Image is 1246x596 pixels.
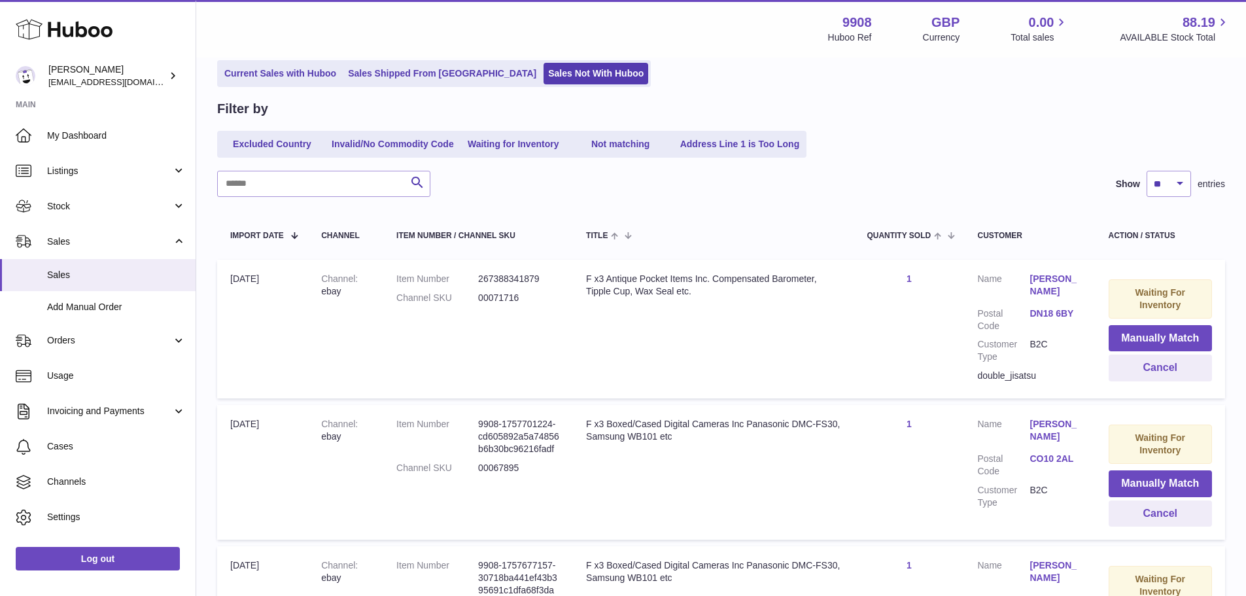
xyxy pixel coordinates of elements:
div: [PERSON_NAME] [48,63,166,88]
span: Total sales [1011,31,1069,44]
div: Item Number / Channel SKU [396,232,560,240]
div: Customer [978,232,1082,240]
a: 88.19 AVAILABLE Stock Total [1120,14,1230,44]
dt: Channel SKU [396,462,478,474]
a: Invalid/No Commodity Code [327,133,459,155]
div: ebay [321,418,370,443]
span: Orders [47,334,172,347]
a: Waiting for Inventory [461,133,566,155]
dt: Postal Code [978,307,1030,332]
span: 88.19 [1183,14,1215,31]
dt: Customer Type [978,338,1030,363]
strong: Channel [321,419,358,429]
span: Sales [47,236,172,248]
span: 0.00 [1029,14,1054,31]
div: ebay [321,273,370,298]
a: Excluded Country [220,133,324,155]
dt: Customer Type [978,484,1030,509]
a: [PERSON_NAME] [1030,418,1082,443]
dt: Name [978,559,1030,587]
div: Action / Status [1109,232,1213,240]
dd: 267388341879 [478,273,560,285]
strong: Channel [321,560,358,570]
a: 1 [907,419,912,429]
td: [DATE] [217,260,308,398]
span: Sales [47,269,186,281]
span: Channels [47,476,186,488]
dd: B2C [1030,338,1082,363]
span: Invoicing and Payments [47,405,172,417]
strong: Channel [321,273,358,284]
div: Currency [923,31,960,44]
strong: Waiting For Inventory [1135,287,1185,310]
img: internalAdmin-9908@internal.huboo.com [16,66,35,86]
label: Show [1116,178,1140,190]
div: Huboo Ref [828,31,872,44]
a: [PERSON_NAME] [1030,559,1082,584]
dt: Item Number [396,273,478,285]
a: 0.00 Total sales [1011,14,1069,44]
span: Settings [47,511,186,523]
div: double_jisatsu [978,370,1082,382]
button: Cancel [1109,500,1213,527]
div: Channel [321,232,370,240]
dd: 00071716 [478,292,560,304]
td: [DATE] [217,405,308,540]
span: AVAILABLE Stock Total [1120,31,1230,44]
span: Listings [47,165,172,177]
div: F x3 Boxed/Cased Digital Cameras Inc Panasonic DMC-FS30, Samsung WB101 etc [586,418,840,443]
a: Sales Shipped From [GEOGRAPHIC_DATA] [343,63,541,84]
a: [PERSON_NAME] [1030,273,1082,298]
span: Add Manual Order [47,301,186,313]
a: 1 [907,273,912,284]
span: Quantity Sold [867,232,931,240]
dt: Item Number [396,418,478,455]
span: Title [586,232,608,240]
strong: GBP [931,14,960,31]
dt: Postal Code [978,453,1030,478]
span: My Dashboard [47,130,186,142]
dt: Channel SKU [396,292,478,304]
div: ebay [321,559,370,584]
span: Usage [47,370,186,382]
a: Current Sales with Huboo [220,63,341,84]
button: Manually Match [1109,470,1213,497]
a: Sales Not With Huboo [544,63,648,84]
dd: 00067895 [478,462,560,474]
span: entries [1198,178,1225,190]
dd: B2C [1030,484,1082,509]
span: Cases [47,440,186,453]
a: 1 [907,560,912,570]
h2: Filter by [217,100,268,118]
strong: Waiting For Inventory [1135,432,1185,455]
dd: 9908-1757701224-cd605892a5a74856b6b30bc96216fadf [478,418,560,455]
button: Manually Match [1109,325,1213,352]
div: F x3 Boxed/Cased Digital Cameras Inc Panasonic DMC-FS30, Samsung WB101 etc [586,559,840,584]
span: [EMAIL_ADDRESS][DOMAIN_NAME] [48,77,192,87]
a: Log out [16,547,180,570]
dt: Name [978,418,1030,446]
a: Not matching [568,133,673,155]
a: CO10 2AL [1030,453,1082,465]
dt: Name [978,273,1030,301]
span: Stock [47,200,172,213]
div: F x3 Antique Pocket Items Inc. Compensated Barometer, Tipple Cup, Wax Seal etc. [586,273,840,298]
a: Address Line 1 is Too Long [676,133,805,155]
button: Cancel [1109,355,1213,381]
span: Import date [230,232,284,240]
a: DN18 6BY [1030,307,1082,320]
strong: 9908 [842,14,872,31]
